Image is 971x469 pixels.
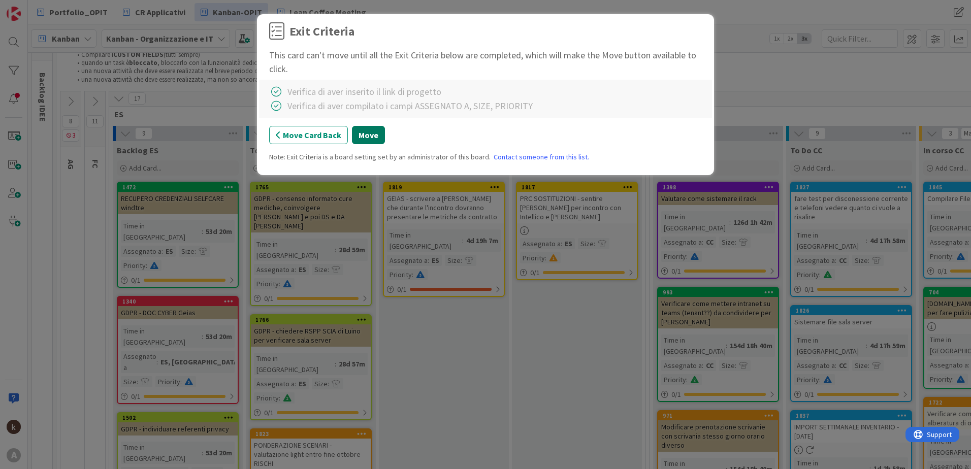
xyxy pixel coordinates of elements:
a: Contact someone from this list. [494,152,589,162]
div: Verifica di aver compilato i campi ASSEGNATO A, SIZE, PRIORITY [287,99,533,113]
span: Support [21,2,46,14]
div: Exit Criteria [289,22,354,41]
button: Move [352,126,385,144]
div: Note: Exit Criteria is a board setting set by an administrator of this board. [269,152,702,162]
button: Move Card Back [269,126,348,144]
div: This card can't move until all the Exit Criteria below are completed, which will make the Move bu... [269,48,702,76]
div: Verifica di aver inserito il link di progetto [287,85,441,98]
